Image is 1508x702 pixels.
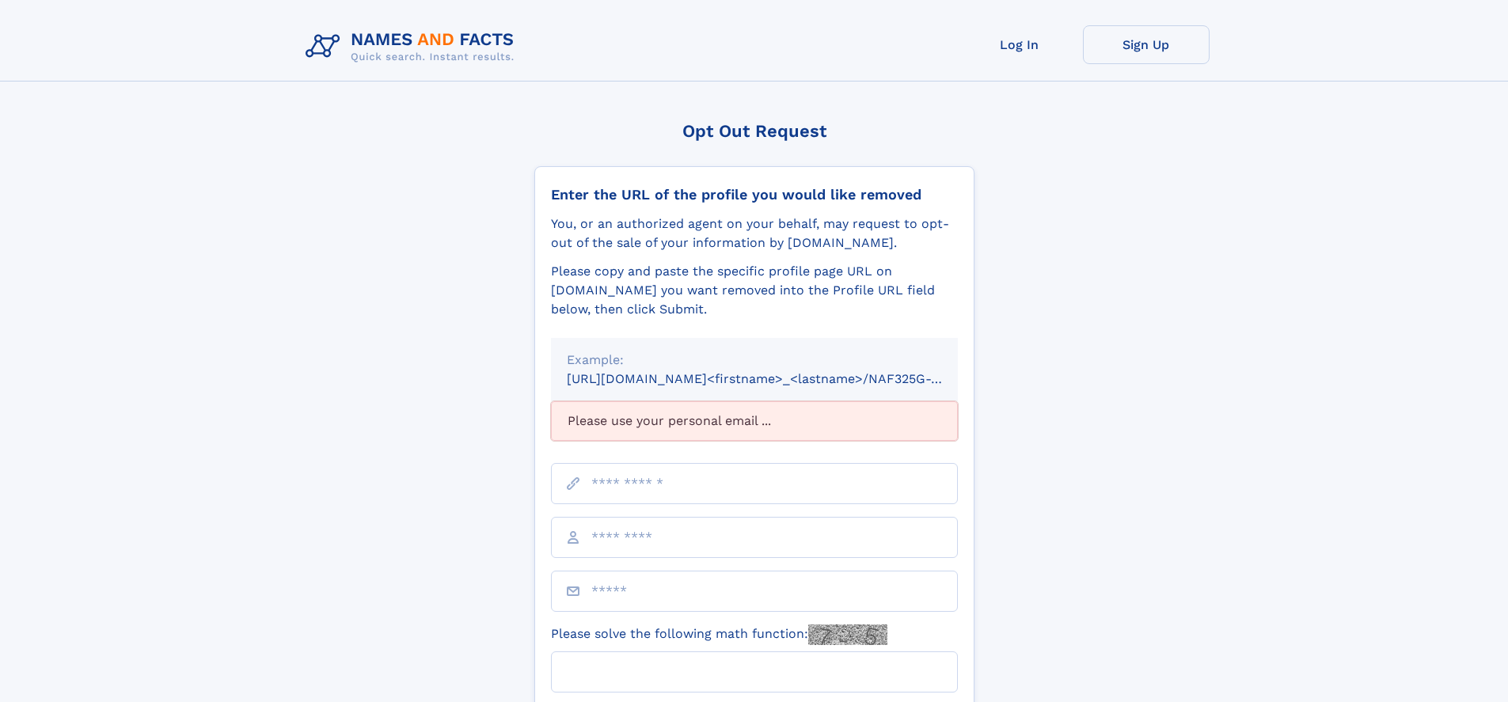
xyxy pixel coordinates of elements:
div: Please use your personal email ... [551,401,958,441]
div: Opt Out Request [534,121,974,141]
label: Please solve the following math function: [551,624,887,645]
div: You, or an authorized agent on your behalf, may request to opt-out of the sale of your informatio... [551,214,958,252]
small: [URL][DOMAIN_NAME]<firstname>_<lastname>/NAF325G-xxxxxxxx [567,371,988,386]
a: Log In [956,25,1083,64]
img: Logo Names and Facts [299,25,527,68]
div: Please copy and paste the specific profile page URL on [DOMAIN_NAME] you want removed into the Pr... [551,262,958,319]
a: Sign Up [1083,25,1210,64]
div: Example: [567,351,942,370]
div: Enter the URL of the profile you would like removed [551,186,958,203]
